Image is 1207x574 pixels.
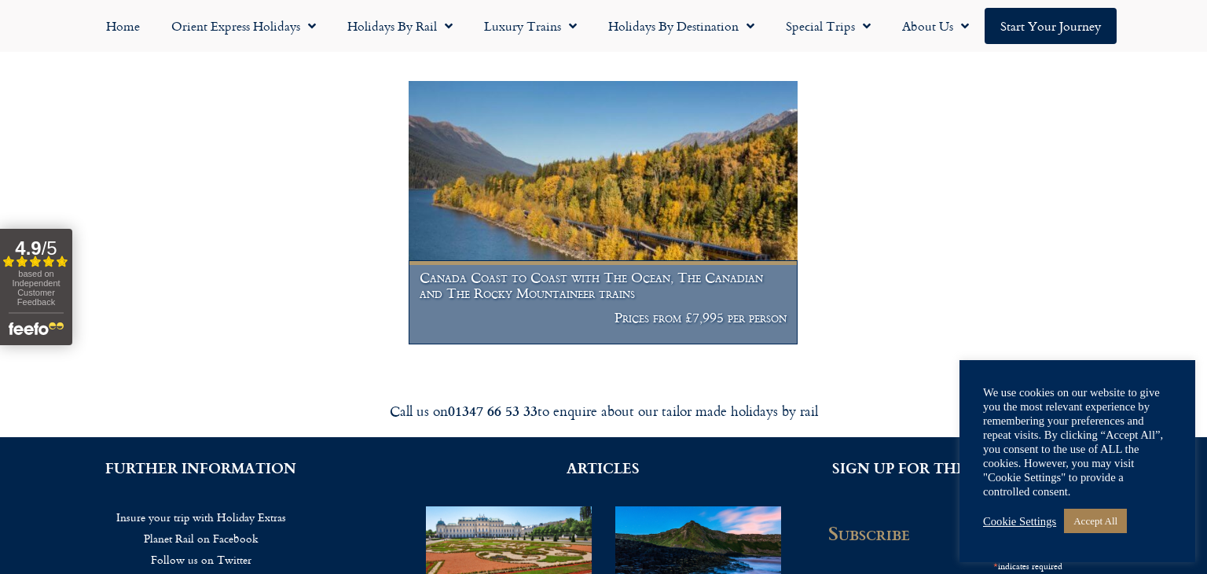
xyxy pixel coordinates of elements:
[592,8,770,44] a: Holidays by Destination
[90,8,156,44] a: Home
[24,506,379,528] a: Insure your trip with Holiday Extras
[24,461,379,475] h2: FURTHER INFORMATION
[420,310,787,326] p: Prices from £7,995 per person
[163,402,1044,420] div: Call us on to enquire about our tailor made holidays by rail
[8,8,1199,44] nav: Menu
[332,8,468,44] a: Holidays by Rail
[828,461,1183,475] h2: SIGN UP FOR THE PLANET RAIL NEWSLETTER
[983,514,1056,528] a: Cookie Settings
[1064,509,1127,533] a: Accept All
[156,8,332,44] a: Orient Express Holidays
[886,8,985,44] a: About Us
[770,8,886,44] a: Special Trips
[448,400,537,421] strong: 01347 66 53 33
[420,270,787,300] h1: Canada Coast to Coast with The Ocean, The Canadian and The Rocky Mountaineer trains
[828,522,1072,544] h2: Subscribe
[24,549,379,570] a: Follow us on Twitter
[409,81,798,346] a: Canada Coast to Coast with The Ocean, The Canadian and The Rocky Mountaineer trains Prices from £...
[24,528,379,549] a: Planet Rail on Facebook
[983,385,1172,499] div: We use cookies on our website to give you the most relevant experience by remembering your prefer...
[468,8,592,44] a: Luxury Trains
[426,461,781,475] h2: ARTICLES
[985,8,1117,44] a: Start your Journey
